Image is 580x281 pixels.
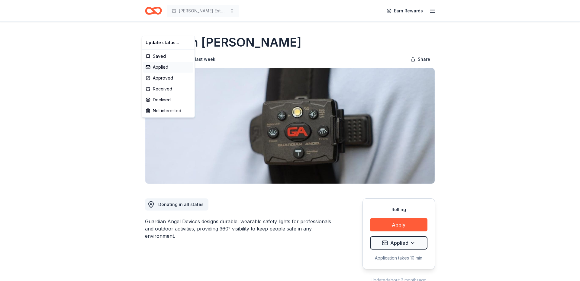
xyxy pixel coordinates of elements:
[143,105,193,116] div: Not interested
[179,7,227,15] span: [PERSON_NAME] Estates Truck Convoy
[143,62,193,73] div: Applied
[143,37,193,48] div: Update status...
[143,73,193,83] div: Approved
[143,51,193,62] div: Saved
[143,94,193,105] div: Declined
[143,83,193,94] div: Received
